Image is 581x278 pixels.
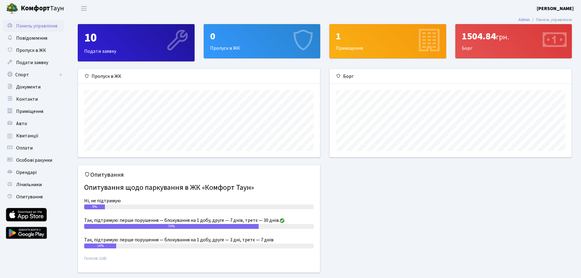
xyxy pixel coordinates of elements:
div: 1 [336,31,440,42]
a: [PERSON_NAME] [537,5,574,12]
a: Квитанції [3,130,64,142]
a: Орендарі [3,166,64,179]
a: Пропуск в ЖК [3,44,64,56]
a: Опитування [3,191,64,203]
span: Оплати [16,145,33,151]
div: Борг [456,24,572,58]
span: Подати заявку [16,59,48,66]
div: 1504.84 [462,31,566,42]
div: Подати заявку [78,24,194,61]
div: Борг [330,69,572,84]
span: Орендарі [16,169,37,176]
div: 9% [84,204,105,209]
a: Спорт [3,69,64,81]
span: грн. [496,32,509,42]
div: 76% [84,224,259,229]
span: Авто [16,120,27,127]
span: Повідомлення [16,35,47,42]
div: Так, підтримую: перше порушення — блокування на 1 добу, друге — 3 дні, третє — 7 днів [84,236,314,244]
a: Особові рахунки [3,154,64,166]
div: 10 [84,31,188,45]
a: Оплати [3,142,64,154]
span: Контакти [16,96,38,103]
a: Панель управління [3,20,64,32]
a: Лічильники [3,179,64,191]
a: 0Пропуск в ЖК [204,24,321,58]
a: Повідомлення [3,32,64,44]
div: Пропуск в ЖК [78,69,320,84]
span: Документи [16,84,41,90]
span: Особові рахунки [16,157,52,164]
span: Квитанції [16,132,38,139]
a: Admin [518,16,530,23]
a: 10Подати заявку [78,24,195,61]
span: Опитування [16,193,43,200]
a: 1Приміщення [329,24,446,58]
a: Документи [3,81,64,93]
span: Пропуск в ЖК [16,47,46,54]
h5: Опитування [84,171,314,179]
li: Панель управління [530,16,572,23]
div: Так, підтримую: перше порушення — блокування на 1 добу, друге — 7 днів, третє — 30 днів. [84,217,314,224]
span: Приміщення [16,108,43,115]
span: Таун [21,3,64,14]
a: Подати заявку [3,56,64,69]
b: Комфорт [21,3,50,13]
div: 14% [84,244,116,248]
a: Контакти [3,93,64,105]
div: 0 [210,31,314,42]
h4: Опитування щодо паркування в ЖК «Комфорт Таун» [84,181,314,195]
div: Приміщення [330,24,446,58]
img: logo.png [6,2,18,15]
span: Панель управління [16,23,57,29]
small: Голосів: 1143 [84,256,314,266]
nav: breadcrumb [509,13,581,26]
div: Пропуск в ЖК [204,24,320,58]
a: Приміщення [3,105,64,117]
a: Авто [3,117,64,130]
button: Переключити навігацію [76,3,91,13]
div: Ні, не підтримую [84,197,314,204]
span: Лічильники [16,181,42,188]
